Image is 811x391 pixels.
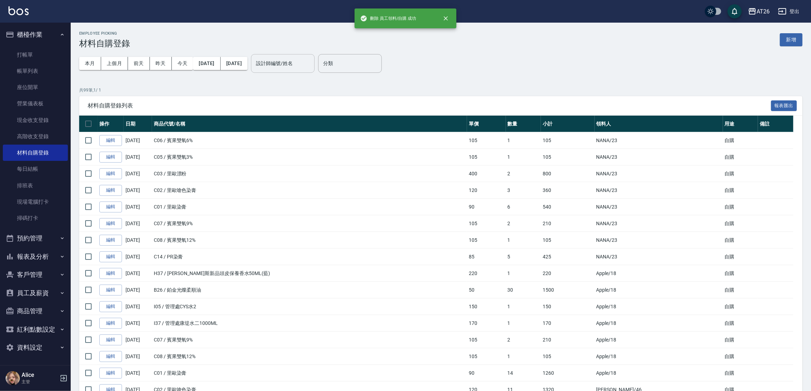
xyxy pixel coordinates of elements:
td: 150 [541,298,595,315]
td: C03 / 里歐漂粉 [152,165,467,182]
td: C08 / 賓果雙氧12% [152,348,467,365]
td: Apple /18 [595,365,723,381]
button: 櫃檯作業 [3,25,68,44]
button: AT26 [745,4,772,19]
td: 800 [541,165,595,182]
td: NANA /23 [595,215,723,232]
button: 昨天 [150,57,172,70]
a: 編輯 [99,168,122,179]
td: NANA /23 [595,232,723,249]
p: 主管 [22,379,58,385]
a: 編輯 [99,218,122,229]
td: 1 [506,298,541,315]
td: 170 [541,315,595,332]
td: NANA /23 [595,249,723,265]
td: 自購 [723,149,758,165]
td: 30 [506,282,541,298]
h2: Employee Picking [79,31,130,36]
button: 新增 [780,33,803,46]
td: 210 [541,215,595,232]
a: 材料自購登錄 [3,145,68,161]
button: 紅利點數設定 [3,320,68,339]
a: 每日結帳 [3,161,68,177]
td: 自購 [723,132,758,149]
td: 120 [467,182,506,199]
button: 本月 [79,57,101,70]
td: 2 [506,332,541,348]
td: Apple /18 [595,298,723,315]
a: 營業儀表板 [3,95,68,112]
td: 50 [467,282,506,298]
td: 105 [467,215,506,232]
td: 自購 [723,232,758,249]
td: 105 [467,332,506,348]
a: 編輯 [99,135,122,146]
td: [DATE] [124,365,152,381]
td: 自購 [723,265,758,282]
td: 540 [541,199,595,215]
img: Person [6,371,20,385]
td: C14 / PR染膏 [152,249,467,265]
td: 自購 [723,182,758,199]
td: 自購 [723,315,758,332]
a: 編輯 [99,285,122,296]
td: Apple /18 [595,282,723,298]
h5: Alice [22,372,58,379]
a: 帳單列表 [3,63,68,79]
td: [DATE] [124,282,152,298]
td: [DATE] [124,249,152,265]
td: 2 [506,215,541,232]
td: 170 [467,315,506,332]
button: 今天 [172,57,193,70]
td: 210 [541,332,595,348]
td: 1 [506,348,541,365]
td: [DATE] [124,348,152,365]
td: NANA /23 [595,132,723,149]
td: 1 [506,132,541,149]
td: 425 [541,249,595,265]
th: 操作 [98,116,124,132]
th: 小計 [541,116,595,132]
div: AT26 [757,7,770,16]
td: 105 [467,232,506,249]
td: Apple /18 [595,265,723,282]
a: 排班表 [3,177,68,194]
td: C01 / 里歐染膏 [152,199,467,215]
td: B26 / 鉑金光燦柔順油 [152,282,467,298]
button: close [438,11,454,26]
td: 105 [541,149,595,165]
td: C07 / 賓果雙氧9% [152,215,467,232]
button: 報表匯出 [771,100,797,111]
td: 自購 [723,249,758,265]
a: 高階收支登錄 [3,128,68,145]
button: 客戶管理 [3,265,68,284]
p: 共 99 筆, 1 / 1 [79,87,803,93]
td: 105 [541,132,595,149]
td: [DATE] [124,165,152,182]
button: [DATE] [193,57,220,70]
a: 編輯 [99,334,122,345]
td: [DATE] [124,199,152,215]
td: C02 / 里歐嗆色染膏 [152,182,467,199]
th: 日期 [124,116,152,132]
td: 1 [506,315,541,332]
a: 掃碼打卡 [3,210,68,226]
button: 報表及分析 [3,247,68,266]
td: 90 [467,199,506,215]
th: 數量 [506,116,541,132]
button: 員工及薪資 [3,284,68,302]
a: 現金收支登錄 [3,112,68,128]
a: 編輯 [99,301,122,312]
td: 6 [506,199,541,215]
button: 登出 [775,5,803,18]
td: [DATE] [124,332,152,348]
td: Apple /18 [595,332,723,348]
td: 1 [506,265,541,282]
td: [DATE] [124,132,152,149]
a: 編輯 [99,368,122,379]
a: 編輯 [99,251,122,262]
td: [DATE] [124,149,152,165]
button: 前天 [128,57,150,70]
td: 2 [506,165,541,182]
td: 150 [467,298,506,315]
